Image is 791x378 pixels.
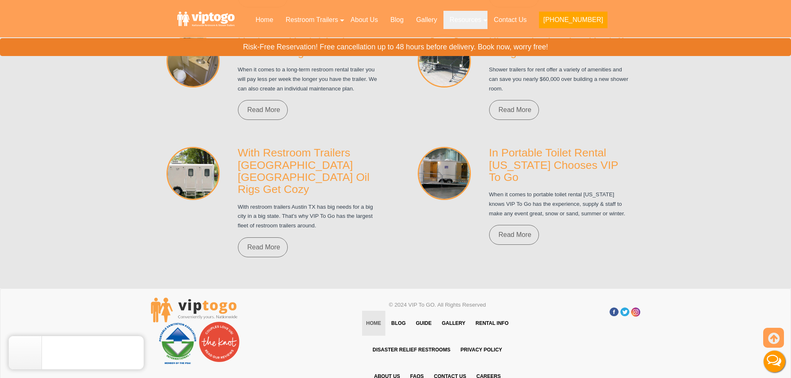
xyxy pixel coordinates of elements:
button: [PHONE_NUMBER] [539,12,607,28]
a: Blog [387,311,410,336]
a: About Us [344,11,384,29]
h3: In Portable Toilet Rental [US_STATE] Chooses VIP To Go [489,147,630,183]
a: Home [362,311,385,336]
a: Blog [384,11,410,29]
img: Shower Trailers For Rent: 9 Things To Know [418,34,471,88]
h3: With Restroom Trailers [GEOGRAPHIC_DATA] [GEOGRAPHIC_DATA] Oil Rigs Get Cozy [238,147,379,195]
a: Privacy Policy [456,337,506,362]
button: Live Chat [758,345,791,378]
p: Shower trailers for rent offer a variety of amenities and can save you nearly $60,000 over buildi... [489,65,630,93]
a: Gallery [438,311,470,336]
a: Contact Us [487,11,533,29]
img: In Portable Toilet Rental Maine Chooses VIP To Go [418,147,471,200]
a: Guide [411,311,436,336]
a: Home [249,11,279,29]
img: viptogo LogoVIPTOGO [151,298,238,322]
a: Insta [631,307,640,317]
img: Restroom Rental Trailers For The Long Haul [167,34,220,88]
a: Resources [443,11,487,29]
a: [PHONE_NUMBER] [533,11,613,33]
p: With restroom trailers Austin TX has big needs for a big city in a big state. That’s why VIP To G... [238,202,379,231]
a: Read More [489,225,539,245]
a: Read More [238,100,288,120]
img: Couples love us! See our reviews on The Knot. [198,321,240,363]
img: PSAI Member Logo [157,321,198,365]
a: Read More [489,100,539,120]
p: © 2024 VIP To GO. All Rights Reserved [312,300,563,311]
a: Gallery [410,11,443,29]
p: When it comes to a long-term restroom rental trailer you will pay less per week the longer you ha... [238,65,379,93]
img: With Restroom Trailers Austin TX Oil Rigs Get Cozy [167,147,220,200]
a: Restroom Trailers [279,11,344,29]
a: Rental Info [471,311,513,336]
a: Read More [238,237,288,257]
a: Twitter [620,307,629,317]
p: When it comes to portable toilet rental [US_STATE] knows VIP To Go has the experience, supply & s... [489,190,630,218]
a: Disaster Relief Restrooms [368,337,454,362]
a: Facebook [610,307,619,317]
